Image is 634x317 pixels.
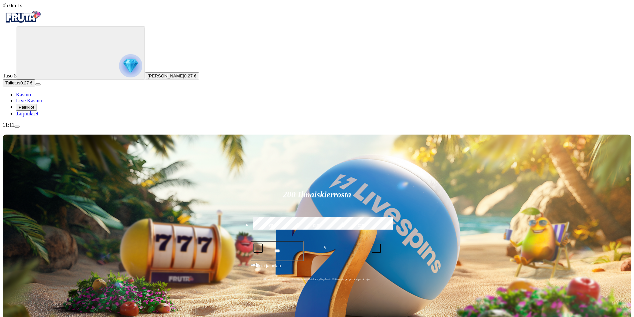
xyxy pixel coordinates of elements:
[256,262,258,266] span: €
[5,80,20,85] span: Talletus
[3,9,631,117] nav: Primary
[341,216,382,235] label: €250
[296,216,337,235] label: €150
[3,92,631,117] nav: Main menu
[3,3,22,8] span: user session time
[14,126,20,128] button: menu
[253,263,281,274] span: Talleta ja pelaa
[3,122,14,128] span: 11:11
[3,21,43,26] a: Fruta
[145,72,199,79] button: [PERSON_NAME]0.27 €
[252,216,293,235] label: €50
[16,111,38,116] a: Tarjoukset
[148,73,184,78] span: [PERSON_NAME]
[253,244,263,253] button: minus icon
[19,105,34,110] span: Palkkiot
[3,9,43,25] img: Fruta
[3,79,35,86] button: Talletusplus icon0.27 €
[17,27,145,79] button: reward progress
[35,83,41,85] button: menu
[3,73,17,78] span: Taso 5
[324,244,326,251] span: €
[184,73,196,78] span: 0.27 €
[372,244,381,253] button: plus icon
[251,262,384,275] button: Talleta ja pelaa
[16,104,37,111] button: Palkkiot
[20,80,33,85] span: 0.27 €
[16,92,31,97] a: Kasino
[119,54,142,77] img: reward progress
[16,98,42,103] a: Live Kasino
